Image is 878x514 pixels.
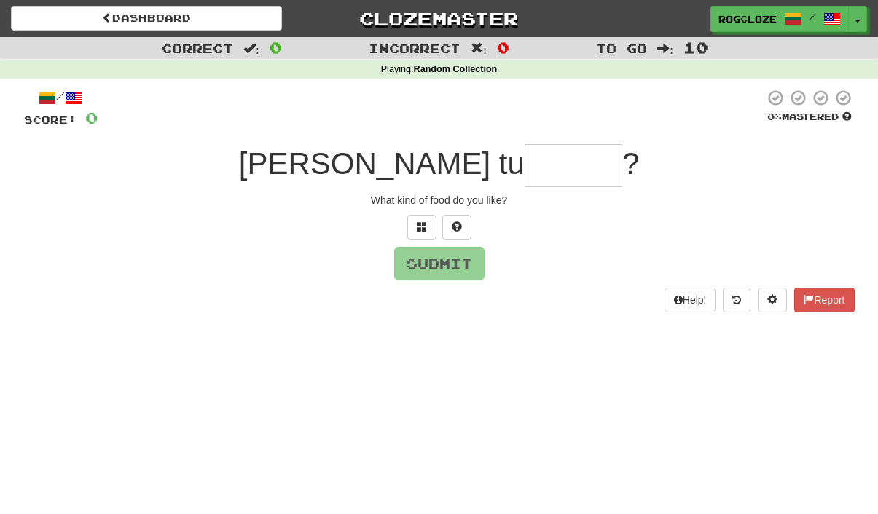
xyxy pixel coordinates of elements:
span: To go [596,41,647,55]
div: / [24,89,98,107]
span: 0 [497,39,509,56]
span: 0 [85,108,98,127]
a: rogcloze / [710,6,849,32]
button: Single letter hint - you only get 1 per sentence and score half the points! alt+h [442,215,471,240]
span: 0 % [767,111,782,122]
strong: Random Collection [414,64,498,74]
button: Report [794,288,854,312]
a: Clozemaster [304,6,575,31]
button: Round history (alt+y) [723,288,750,312]
span: Incorrect [369,41,460,55]
button: Help! [665,288,716,312]
span: ? [622,146,639,181]
button: Submit [394,247,485,280]
span: : [657,42,673,55]
div: Mastered [764,111,855,124]
div: What kind of food do you like? [24,193,855,207]
span: : [471,42,487,55]
a: Dashboard [11,6,282,31]
span: [PERSON_NAME] tu [239,146,525,181]
span: : [243,42,259,55]
span: rogcloze [718,12,777,25]
span: 0 [270,39,282,56]
span: Score: [24,114,77,126]
button: Switch sentence to multiple choice alt+p [407,215,436,240]
span: / [809,12,816,22]
span: 10 [683,39,708,56]
span: Correct [162,41,233,55]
